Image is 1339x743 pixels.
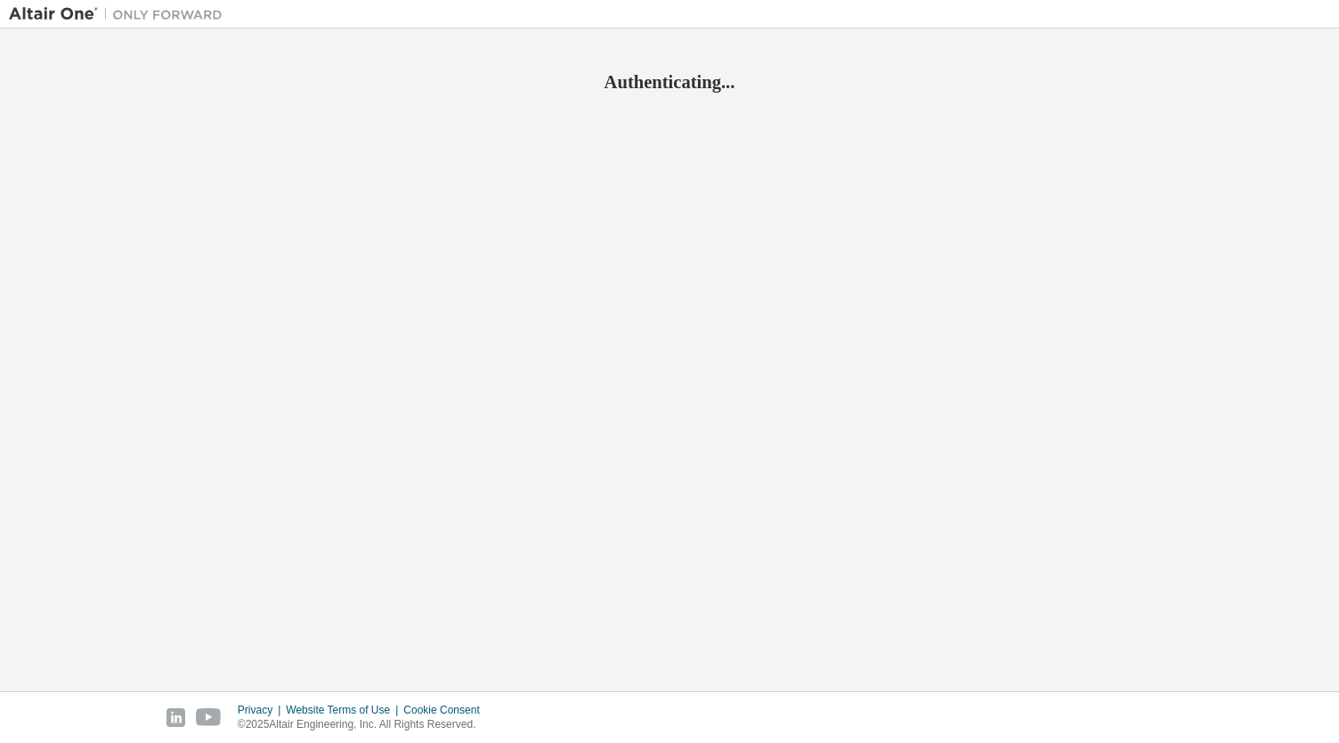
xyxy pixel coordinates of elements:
[238,717,491,732] p: © 2025 Altair Engineering, Inc. All Rights Reserved.
[9,70,1330,94] h2: Authenticating...
[166,708,185,727] img: linkedin.svg
[403,703,490,717] div: Cookie Consent
[9,5,231,23] img: Altair One
[196,708,222,727] img: youtube.svg
[238,703,286,717] div: Privacy
[286,703,403,717] div: Website Terms of Use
